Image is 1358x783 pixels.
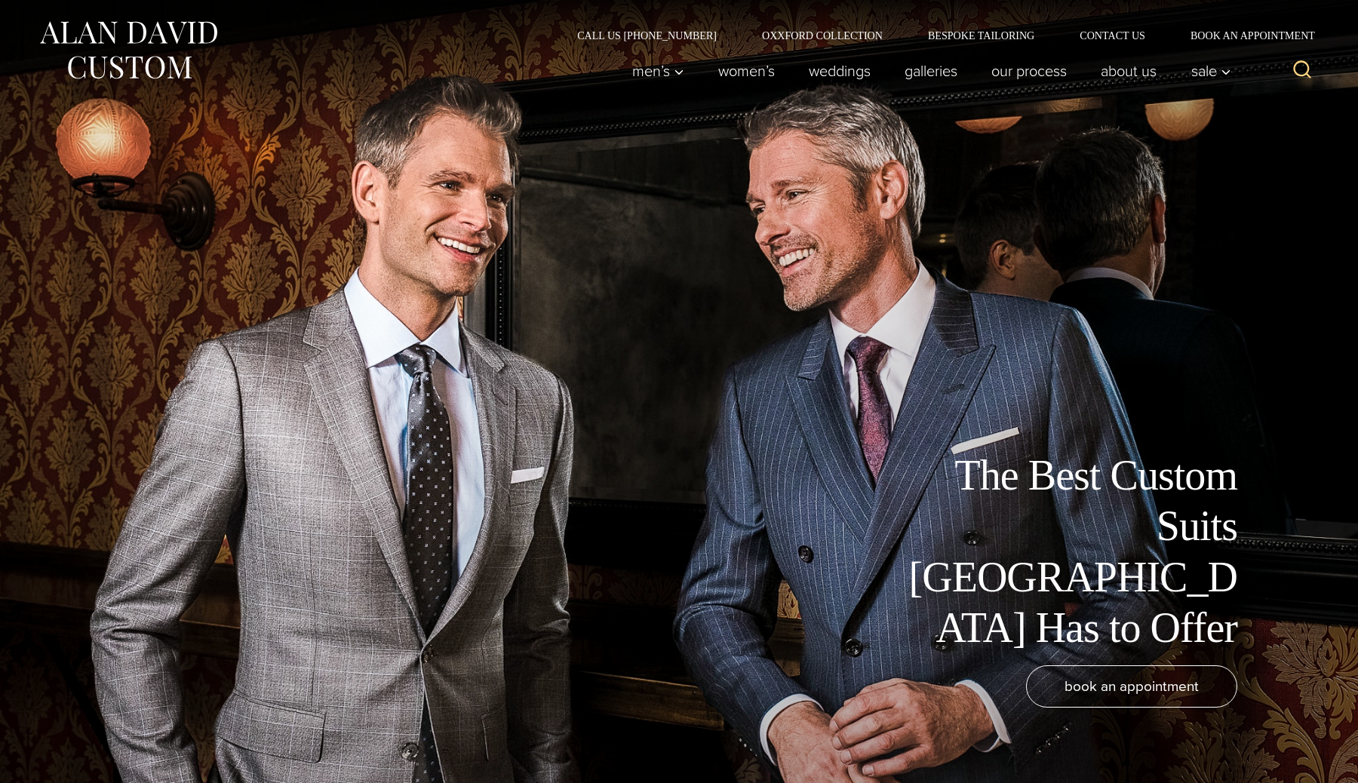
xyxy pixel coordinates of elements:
a: Oxxford Collection [739,30,905,41]
nav: Primary Navigation [615,56,1240,86]
span: Sale [1191,63,1231,78]
a: Call Us [PHONE_NUMBER] [555,30,739,41]
a: Contact Us [1057,30,1168,41]
a: Women’s [702,56,792,86]
h1: The Best Custom Suits [GEOGRAPHIC_DATA] Has to Offer [898,450,1237,653]
img: Alan David Custom [38,17,219,84]
nav: Secondary Navigation [555,30,1320,41]
a: book an appointment [1026,665,1237,708]
a: weddings [792,56,888,86]
a: Bespoke Tailoring [905,30,1057,41]
a: About Us [1084,56,1174,86]
span: book an appointment [1065,675,1199,697]
a: Galleries [888,56,975,86]
a: Our Process [975,56,1084,86]
button: View Search Form [1284,53,1320,89]
a: Book an Appointment [1168,30,1320,41]
span: Men’s [631,63,684,78]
